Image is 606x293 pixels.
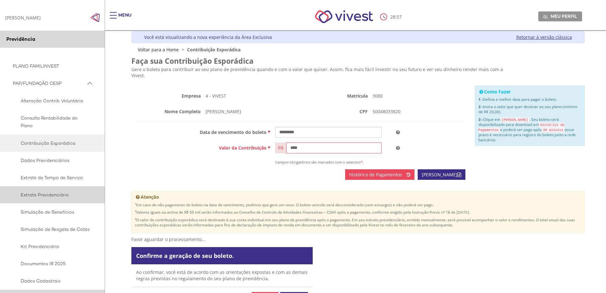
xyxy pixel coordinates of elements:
[90,13,100,22] span: Click to close side navigation.
[13,277,90,285] span: Dados Cadastrais
[187,47,240,53] span: Contribuição Esporádica
[349,172,402,178] span: Histórico de Pagamentos
[205,106,298,117] p: [PERSON_NAME]
[202,236,203,242] span: .
[131,66,508,78] p: Gere o boleto para contribuir ao seu plano de previdência quando e com o valor que quiser. Assim,...
[13,260,90,267] span: Documentos IR 2025
[478,89,581,94] h4: Como Fazer
[516,34,572,40] a: Retornar à versão clássica
[203,236,204,242] span: .
[390,14,395,20] span: 28
[135,217,581,227] p: ³O valor de contribuição esporádica será destinado à sua conta individual em seu plano de previdê...
[478,117,483,122] strong: 3 -
[138,47,179,53] a: Voltar para a Home
[13,208,90,216] span: Simulação de Benefícios
[13,225,90,233] span: Simulação de Resgate de Cotas
[134,106,203,114] label: Nome Completo
[275,160,465,165] p: Campos obrigatórios são marcados com o asterisco .
[478,104,483,109] strong: 2 -
[538,11,582,21] a: Meu perfil
[478,104,581,114] p: Insira o valor que quer destinar ao seu plano (mínimo de R$ 20,00).
[136,252,234,260] span: Confirme a geração de seu boleto.
[373,91,465,101] p: 3080
[180,47,186,53] span: >
[131,236,585,242] p: Favor aguardar o processamento
[345,169,414,180] a: Histórico de Pagamentos
[397,14,402,20] span: 57
[308,3,380,30] img: Vivest
[13,191,90,199] span: Extrato Previdenciário
[500,117,530,122] code: [PERSON_NAME]
[13,97,90,105] span: Alteração Contrib. Voluntária
[134,127,273,135] label: Data de vencimento do boleto
[205,91,298,101] p: 4 - VIVEST
[13,243,90,250] span: Kit Previdenciário
[131,56,508,66] h2: Faça sua Contribuição Esporádica
[134,91,203,99] label: Empresa
[301,106,370,114] label: CPF
[478,97,483,102] strong: 1 -
[380,13,403,20] div: :
[13,114,90,129] span: Consulta Rentabilidade do Plano
[478,117,581,142] p: Clique em . Seu boleto será disponibilizado para download em e poderá ser pago após (esse prazo é...
[135,202,581,207] p: ¹Em caso de não pagamento do boleto na data de vencimento, pedimos que gere um novo. O boleto ven...
[136,269,308,282] span: Ao confirmar, você está de acordo com as orientações expostas e com as demais regras previstas no...
[13,139,90,147] span: Contribuição Esporádica
[301,91,370,99] label: Matrícula
[373,106,465,117] p: 50048033820
[543,14,548,19] img: Meu perfil
[13,157,90,164] span: Dados Previdenciários
[478,97,581,102] p: Defina a melhor data para pagar o boleto.
[135,209,581,215] p: ²Valores iguais ou acima de R$ 50 mil serão informados ao Conselho de Controle de Atividades Fina...
[204,236,205,242] span: .
[134,143,273,151] label: Valor da Contribuição
[144,34,272,40] div: Você está visualizando a nova experiência da Área Exclusiva
[542,128,565,133] code: 30 minutos
[418,169,465,180] a: [PERSON_NAME]
[135,194,581,200] h4: Atenção
[118,12,131,25] div: Menu
[90,13,100,22] img: Fechar menu
[13,174,90,181] span: Extrato de Tempo de Serviço
[5,15,41,21] div: [PERSON_NAME]
[13,79,86,87] span: PAP/FUNDAÇÃO CESP
[551,13,577,19] span: Meu perfil
[6,36,35,42] span: Previdência
[275,143,286,153] div: R$
[478,122,565,133] code: Histórico de Pagamentos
